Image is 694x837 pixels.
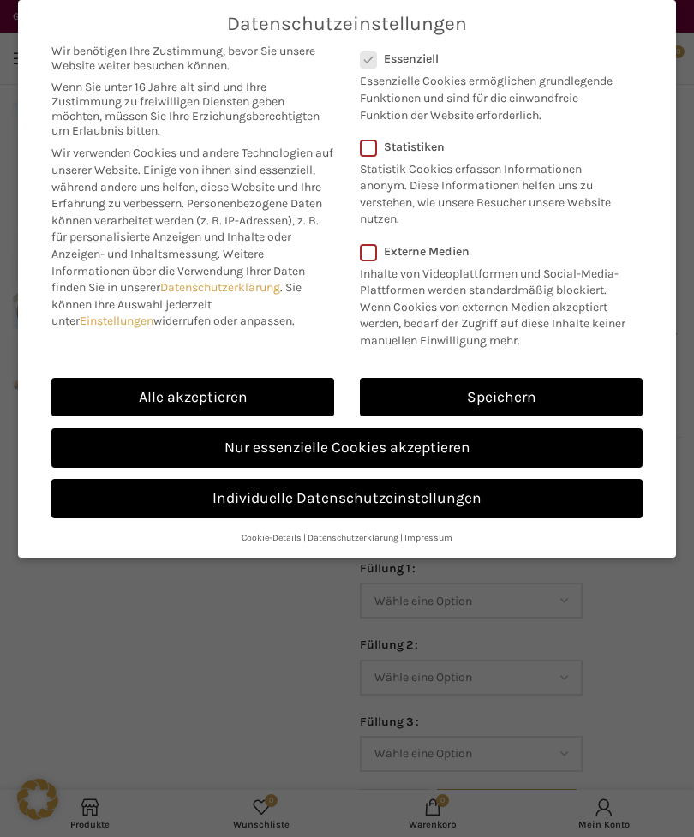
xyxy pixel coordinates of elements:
label: Externe Medien [360,244,631,259]
span: Wenn Sie unter 16 Jahre alt sind und Ihre Zustimmung zu freiwilligen Diensten geben möchten, müss... [51,80,334,138]
label: Statistiken [360,140,620,154]
span: Weitere Informationen über die Verwendung Ihrer Daten finden Sie in unserer . [51,247,305,295]
p: Essenzielle Cookies ermöglichen grundlegende Funktionen und sind für die einwandfreie Funktion de... [360,66,620,123]
a: Nur essenzielle Cookies akzeptieren [51,428,643,468]
p: Inhalte von Videoplattformen und Social-Media-Plattformen werden standardmäßig blockiert. Wenn Co... [360,259,631,350]
a: Datenschutzerklärung [308,532,398,543]
span: Personenbezogene Daten können verarbeitet werden (z. B. IP-Adressen), z. B. für personalisierte A... [51,196,322,261]
label: Essenziell [360,51,620,66]
p: Statistik Cookies erfassen Informationen anonym. Diese Informationen helfen uns zu verstehen, wie... [360,154,620,228]
span: Sie können Ihre Auswahl jederzeit unter widerrufen oder anpassen. [51,280,302,328]
span: Wir benötigen Ihre Zustimmung, bevor Sie unsere Website weiter besuchen können. [51,44,334,73]
a: Impressum [404,532,452,543]
a: Speichern [360,378,643,417]
a: Alle akzeptieren [51,378,334,417]
span: Wir verwenden Cookies und andere Technologien auf unserer Website. Einige von ihnen sind essenzie... [51,146,333,211]
a: Cookie-Details [242,532,302,543]
a: Individuelle Datenschutzeinstellungen [51,479,643,518]
a: Einstellungen [80,314,153,328]
span: Datenschutzeinstellungen [227,13,467,35]
a: Datenschutzerklärung [160,280,280,295]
